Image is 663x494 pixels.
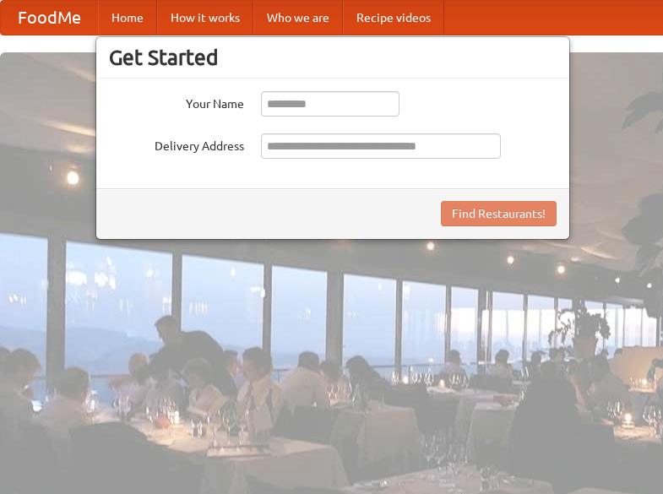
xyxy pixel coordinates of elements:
[109,91,244,112] label: Your Name
[109,45,557,70] h3: Get Started
[98,1,157,35] a: Home
[109,133,244,155] label: Delivery Address
[343,1,444,35] a: Recipe videos
[1,1,98,35] a: FoodMe
[253,1,343,35] a: Who we are
[441,201,557,226] button: Find Restaurants!
[157,1,253,35] a: How it works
